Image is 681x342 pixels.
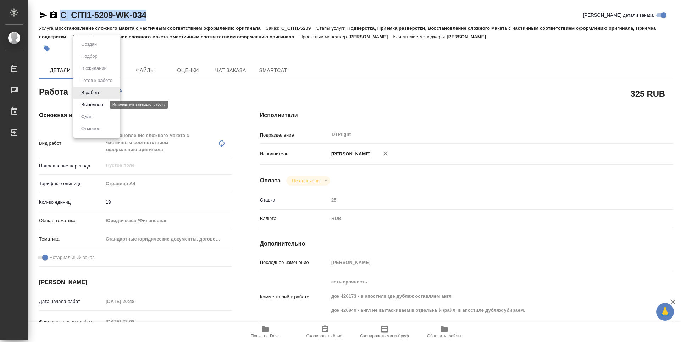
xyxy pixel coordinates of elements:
[79,65,109,72] button: В ожидании
[79,89,103,96] button: В работе
[79,125,103,133] button: Отменен
[79,113,94,121] button: Сдан
[79,77,115,84] button: Готов к работе
[79,40,99,48] button: Создан
[79,53,100,60] button: Подбор
[79,101,105,109] button: Выполнен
